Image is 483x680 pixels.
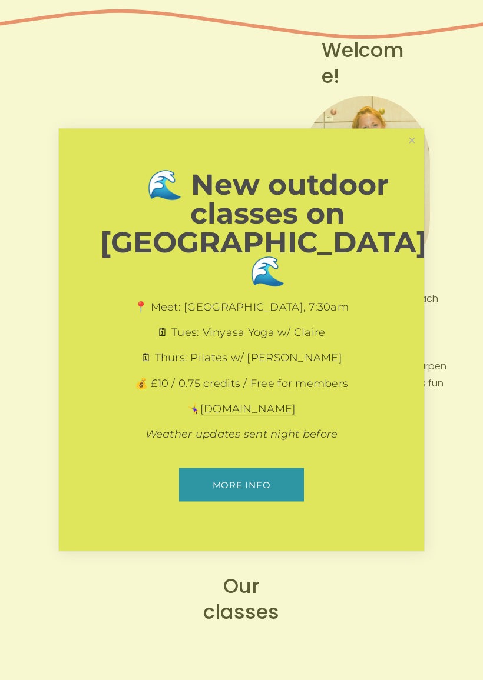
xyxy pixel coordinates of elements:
[100,376,383,391] p: 💰 £10 / 0.75 credits / Free for members
[100,300,383,315] p: 📍 Meet: [GEOGRAPHIC_DATA], 7:30am
[145,428,338,441] em: Weather updates sent night before
[402,131,422,151] a: Close
[100,170,435,285] h1: 🌊 New outdoor classes on [GEOGRAPHIC_DATA]! 🌊
[100,351,383,365] p: 🗓 Thurs: Pilates w/ [PERSON_NAME]
[100,402,383,416] p: 🤸‍♀️
[100,325,383,340] p: 🗓 Tues: Vinyasa Yoga w/ Claire
[179,468,303,502] a: More info
[200,402,296,416] a: [DOMAIN_NAME]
